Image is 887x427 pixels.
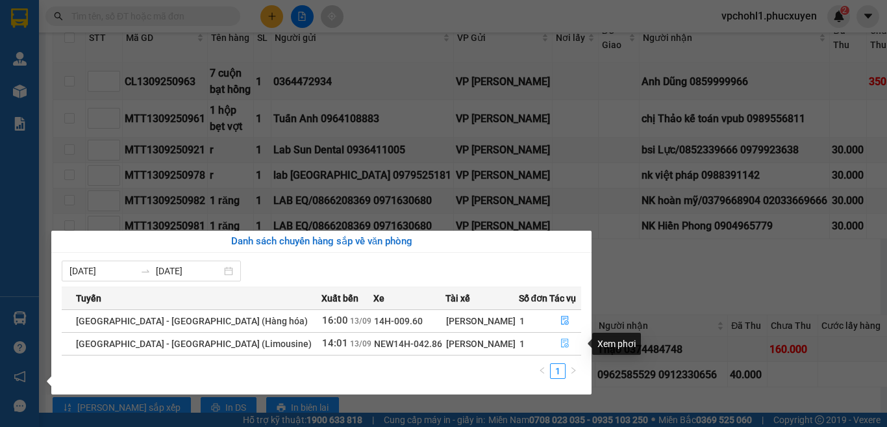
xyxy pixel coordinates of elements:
[560,316,569,326] span: file-done
[446,337,518,351] div: [PERSON_NAME]
[373,291,384,305] span: Xe
[140,266,151,276] span: to
[321,291,358,305] span: Xuất bến
[140,266,151,276] span: swap-right
[550,311,581,331] button: file-done
[538,367,546,374] span: left
[69,264,135,278] input: Từ ngày
[566,363,581,379] li: Next Page
[374,316,423,326] span: 14H-009.60
[534,363,550,379] li: Previous Page
[569,367,577,374] span: right
[322,337,348,349] span: 14:01
[519,316,525,326] span: 1
[62,234,581,250] div: Danh sách chuyến hàng sắp về văn phòng
[566,363,581,379] button: right
[534,363,550,379] button: left
[446,314,518,328] div: [PERSON_NAME]
[592,333,641,355] div: Xem phơi
[76,316,308,326] span: [GEOGRAPHIC_DATA] - [GEOGRAPHIC_DATA] (Hàng hóa)
[322,315,348,326] span: 16:00
[519,339,525,349] span: 1
[549,291,576,305] span: Tác vụ
[156,264,221,278] input: Đến ngày
[519,291,548,305] span: Số đơn
[350,339,371,348] span: 13/09
[560,339,569,349] span: file-done
[445,291,470,305] span: Tài xế
[76,291,101,305] span: Tuyến
[76,339,312,349] span: [GEOGRAPHIC_DATA] - [GEOGRAPHIC_DATA] (Limousine)
[374,339,442,349] span: NEW14H-042.86
[550,333,581,354] button: file-done
[551,364,565,378] a: 1
[350,317,371,326] span: 13/09
[550,363,566,379] li: 1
